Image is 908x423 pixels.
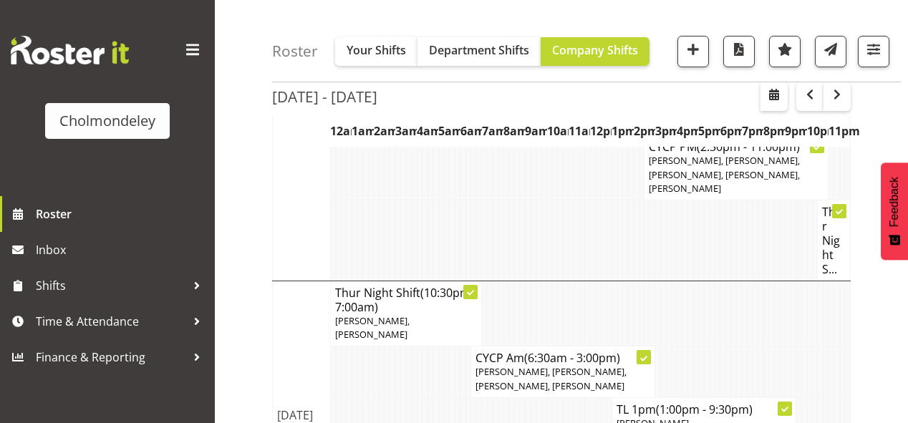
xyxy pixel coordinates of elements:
span: [PERSON_NAME], [PERSON_NAME] [335,314,410,341]
th: 1am [352,115,373,147]
button: Highlight an important date within the roster. [769,36,801,67]
th: 1pm [612,115,633,147]
th: 11am [569,115,590,147]
div: Cholmondeley [59,110,155,132]
button: Company Shifts [541,37,649,66]
h4: Thur Night Shift [335,286,478,314]
span: (6:30am - 3:00pm) [524,350,620,366]
span: Inbox [36,239,208,261]
th: 10pm [807,115,829,147]
th: 9pm [785,115,806,147]
span: Finance & Reporting [36,346,186,368]
th: 4am [417,115,438,147]
button: Download a PDF of the roster according to the set date range. [723,36,755,67]
th: 3am [395,115,417,147]
h2: [DATE] - [DATE] [272,87,377,106]
th: 8am [503,115,525,147]
span: (1:00pm - 9:30pm) [656,402,753,417]
h4: CYCP Am [475,351,650,365]
th: 7pm [742,115,763,147]
button: Send a list of all shifts for the selected filtered period to all rostered employees. [815,36,846,67]
th: 12pm [590,115,612,147]
button: Filter Shifts [858,36,889,67]
th: 11pm [829,115,851,147]
span: (10:30pm - 7:00am) [335,285,477,315]
th: 12am [330,115,352,147]
th: 8pm [763,115,785,147]
th: 9am [525,115,546,147]
th: 5pm [698,115,720,147]
button: Select a specific date within the roster. [760,82,788,111]
span: [PERSON_NAME], [PERSON_NAME], [PERSON_NAME], [PERSON_NAME] [475,365,627,392]
span: Feedback [888,177,901,227]
span: [PERSON_NAME], [PERSON_NAME], [PERSON_NAME], [PERSON_NAME], [PERSON_NAME] [649,154,800,194]
th: 10am [547,115,569,147]
th: 2pm [634,115,655,147]
button: Add a new shift [677,36,709,67]
th: 4pm [677,115,698,147]
span: Company Shifts [552,42,638,58]
span: Time & Attendance [36,311,186,332]
h4: Roster [272,43,318,59]
th: 5am [438,115,460,147]
img: Rosterit website logo [11,36,129,64]
th: 6am [460,115,482,147]
span: Roster [36,203,208,225]
button: Your Shifts [335,37,417,66]
th: 6pm [720,115,742,147]
button: Department Shifts [417,37,541,66]
h4: Thur Night S... [822,205,846,276]
th: 7am [482,115,503,147]
span: Shifts [36,275,186,296]
span: Your Shifts [347,42,406,58]
th: 2am [374,115,395,147]
th: 3pm [655,115,677,147]
button: Feedback - Show survey [881,162,908,260]
h4: TL 1pm [617,402,791,417]
span: Department Shifts [429,42,529,58]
